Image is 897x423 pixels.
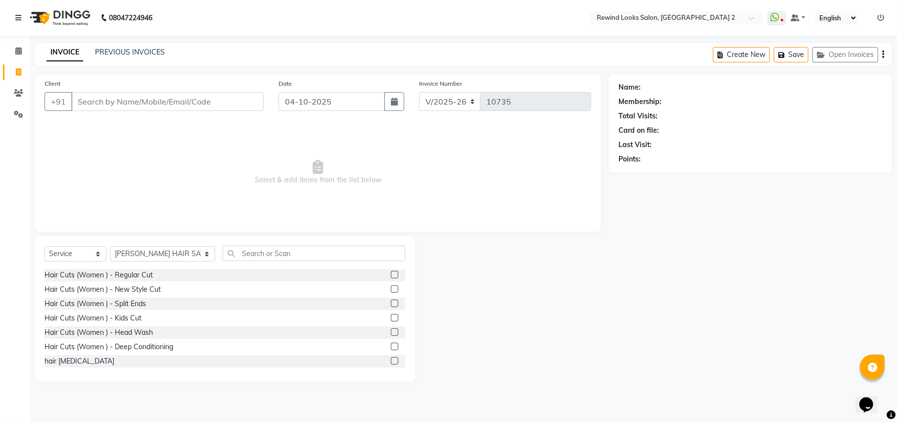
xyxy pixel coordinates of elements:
div: Hair Cuts (Women ) - New Style Cut [45,284,161,295]
input: Search or Scan [223,246,405,261]
button: Create New [713,47,770,62]
div: Card on file: [618,125,659,136]
label: Date [279,79,292,88]
a: INVOICE [47,44,83,61]
div: Membership: [618,97,661,107]
input: Search by Name/Mobile/Email/Code [71,92,264,111]
span: Select & add items from the list below [45,123,591,222]
div: Hair Cuts (Women ) - Deep Conditioning [45,342,173,352]
button: Save [774,47,808,62]
a: PREVIOUS INVOICES [95,48,165,56]
button: +91 [45,92,72,111]
div: Last Visit: [618,140,652,150]
div: Hair Cuts (Women ) - Regular Cut [45,270,153,280]
div: Hair Cuts (Women ) - Head Wash [45,327,153,338]
button: Open Invoices [812,47,878,62]
iframe: chat widget [855,383,887,413]
div: Points: [618,154,641,164]
label: Client [45,79,60,88]
div: hair [MEDICAL_DATA] [45,356,114,367]
div: Hair Cuts (Women ) - Split Ends [45,299,146,309]
b: 08047224946 [109,4,152,32]
div: Hair Cuts (Women ) - Kids Cut [45,313,142,323]
div: Total Visits: [618,111,658,121]
label: Invoice Number [419,79,462,88]
div: Name: [618,82,641,93]
img: logo [25,4,93,32]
